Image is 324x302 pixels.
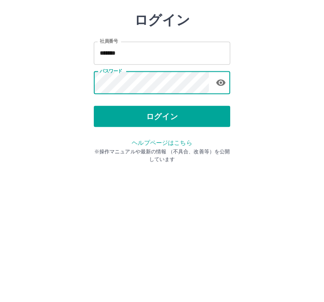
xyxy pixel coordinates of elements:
label: 社員番号 [100,80,118,86]
a: ヘルプページはこちら [132,181,192,188]
p: ※操作マニュアルや最新の情報 （不具合、改善等）を公開しています [94,190,230,205]
button: ログイン [94,148,230,169]
label: パスワード [100,110,122,116]
h2: ログイン [134,54,190,70]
